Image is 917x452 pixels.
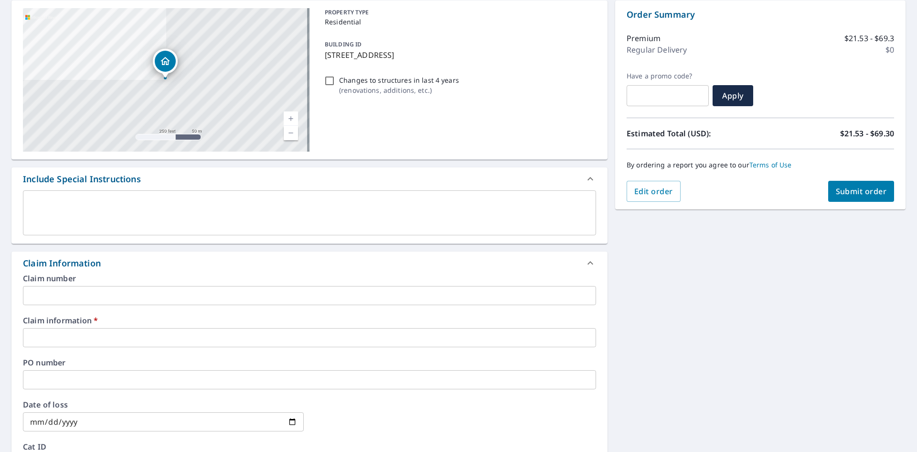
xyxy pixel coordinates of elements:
p: BUILDING ID [325,40,362,48]
div: Include Special Instructions [11,167,608,190]
p: Residential [325,17,592,27]
p: [STREET_ADDRESS] [325,49,592,61]
p: $21.53 - $69.30 [840,128,894,139]
p: Premium [627,33,661,44]
label: Date of loss [23,401,304,408]
button: Apply [713,85,753,106]
div: Include Special Instructions [23,173,141,186]
p: $21.53 - $69.3 [844,33,894,44]
span: Apply [720,90,746,101]
span: Submit order [836,186,887,197]
label: Claim information [23,317,596,324]
label: Claim number [23,275,596,282]
p: $0 [885,44,894,55]
p: Regular Delivery [627,44,687,55]
a: Current Level 17, Zoom In [284,111,298,126]
p: Changes to structures in last 4 years [339,75,459,85]
button: Edit order [627,181,681,202]
div: Claim Information [23,257,101,270]
p: Estimated Total (USD): [627,128,760,139]
label: PO number [23,359,596,366]
label: Cat ID [23,443,596,451]
div: Claim Information [11,252,608,275]
p: By ordering a report you agree to our [627,161,894,169]
p: PROPERTY TYPE [325,8,592,17]
div: Dropped pin, building 1, Residential property, 16455 New Halls Ferry Rd Florissant, MO 63031 [153,49,178,78]
label: Have a promo code? [627,72,709,80]
p: Order Summary [627,8,894,21]
a: Current Level 17, Zoom Out [284,126,298,140]
a: Terms of Use [749,160,792,169]
p: ( renovations, additions, etc. ) [339,85,459,95]
button: Submit order [828,181,895,202]
span: Edit order [634,186,673,197]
